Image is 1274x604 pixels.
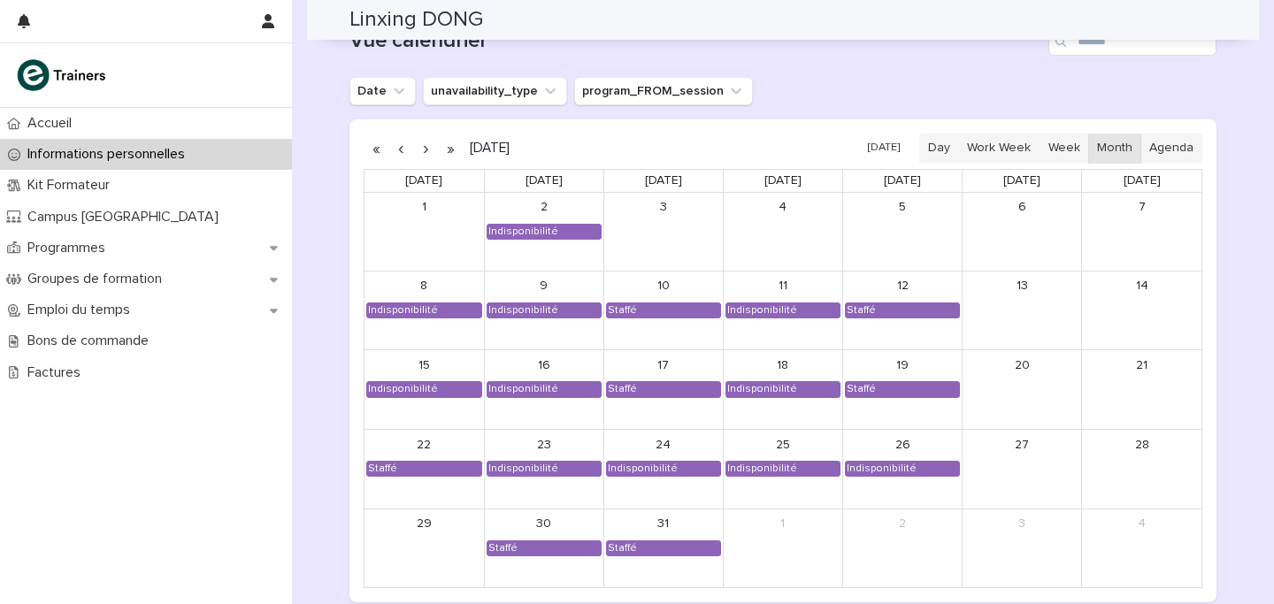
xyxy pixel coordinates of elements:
[846,303,877,317] div: Staffé
[410,510,438,539] a: December 29, 2025
[888,510,917,539] a: January 2, 2026
[365,430,484,509] td: December 22, 2025
[367,303,439,317] div: Indisponibilité
[402,170,446,192] a: Monday
[843,508,963,586] td: January 2, 2026
[723,193,842,271] td: December 4, 2025
[1128,351,1156,379] a: December 21, 2025
[603,350,723,430] td: December 17, 2025
[410,194,438,222] a: December 1, 2025
[1082,430,1201,509] td: December 28, 2025
[761,170,805,192] a: Thursday
[649,194,678,222] a: December 3, 2025
[649,510,678,539] a: December 31, 2025
[726,462,798,476] div: Indisponibilité
[963,271,1082,350] td: December 13, 2025
[20,302,144,318] p: Emploi du temps
[641,170,686,192] a: Wednesday
[958,134,1040,164] button: Work Week
[20,209,233,226] p: Campus [GEOGRAPHIC_DATA]
[410,351,438,379] a: December 15, 2025
[649,351,678,379] a: December 17, 2025
[574,77,753,105] button: program_FROM_session
[484,430,603,509] td: December 23, 2025
[20,271,176,287] p: Groupes de formation
[484,271,603,350] td: December 9, 2025
[843,271,963,350] td: December 12, 2025
[859,135,909,161] button: [DATE]
[349,77,416,105] button: Date
[1008,194,1036,222] a: December 6, 2025
[963,193,1082,271] td: December 6, 2025
[1082,508,1201,586] td: January 4, 2026
[963,350,1082,430] td: December 20, 2025
[20,177,124,194] p: Kit Formateur
[963,508,1082,586] td: January 3, 2026
[769,510,797,539] a: January 1, 2026
[607,382,638,396] div: Staffé
[888,272,917,301] a: December 12, 2025
[1008,272,1036,301] a: December 13, 2025
[726,382,798,396] div: Indisponibilité
[530,431,558,459] a: December 23, 2025
[919,134,959,164] button: Day
[410,272,438,301] a: December 8, 2025
[1128,272,1156,301] a: December 14, 2025
[888,351,917,379] a: December 19, 2025
[880,170,925,192] a: Friday
[14,57,111,93] img: K0CqGN7SDeD6s4JG8KQk
[649,272,678,301] a: December 10, 2025
[1082,193,1201,271] td: December 7, 2025
[20,115,86,132] p: Accueil
[723,430,842,509] td: December 25, 2025
[1082,350,1201,430] td: December 21, 2025
[607,462,679,476] div: Indisponibilité
[1008,431,1036,459] a: December 27, 2025
[1039,134,1088,164] button: Week
[530,272,558,301] a: December 9, 2025
[607,303,638,317] div: Staffé
[522,170,566,192] a: Tuesday
[367,382,439,396] div: Indisponibilité
[603,430,723,509] td: December 24, 2025
[846,382,877,396] div: Staffé
[723,508,842,586] td: January 1, 2026
[487,541,518,555] div: Staffé
[487,225,559,239] div: Indisponibilité
[723,350,842,430] td: December 18, 2025
[487,303,559,317] div: Indisponibilité
[364,134,388,163] button: Previous year
[963,430,1082,509] td: December 27, 2025
[20,146,199,163] p: Informations personnelles
[20,364,95,381] p: Factures
[888,194,917,222] a: December 5, 2025
[607,541,638,555] div: Staffé
[365,193,484,271] td: December 1, 2025
[530,510,558,539] a: December 30, 2025
[1008,510,1036,539] a: January 3, 2026
[843,430,963,509] td: December 26, 2025
[463,141,510,155] h2: [DATE]
[846,462,917,476] div: Indisponibilité
[726,303,798,317] div: Indisponibilité
[487,462,559,476] div: Indisponibilité
[723,271,842,350] td: December 11, 2025
[769,272,797,301] a: December 11, 2025
[769,351,797,379] a: December 18, 2025
[367,462,398,476] div: Staffé
[20,240,119,256] p: Programmes
[487,382,559,396] div: Indisponibilité
[603,508,723,586] td: December 31, 2025
[1048,27,1216,56] input: Search
[1128,510,1156,539] a: January 4, 2026
[603,193,723,271] td: December 3, 2025
[1120,170,1164,192] a: Sunday
[769,431,797,459] a: December 25, 2025
[410,431,438,459] a: December 22, 2025
[423,77,567,105] button: unavailability_type
[484,508,603,586] td: December 30, 2025
[649,431,678,459] a: December 24, 2025
[484,350,603,430] td: December 16, 2025
[20,333,163,349] p: Bons de commande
